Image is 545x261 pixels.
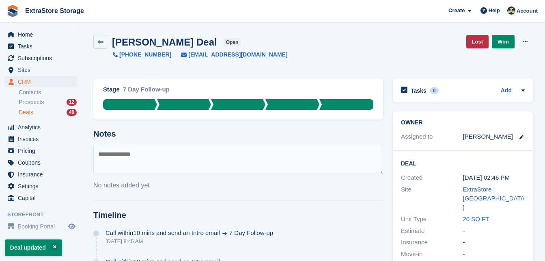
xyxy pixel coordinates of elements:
[6,5,19,17] img: stora-icon-8386f47178a22dfd0bd8f6a31ec36ba5ce8667c1dd55bd0f319d3a0aa187defe.svg
[18,41,67,52] span: Tasks
[401,173,463,183] div: Created
[22,4,87,17] a: ExtraStore Storage
[67,109,77,116] div: 46
[466,35,489,48] a: Lost
[463,238,525,247] div: -
[401,185,463,213] div: Site
[517,7,538,15] span: Account
[4,157,77,168] a: menu
[507,7,515,15] img: Chelsea Parker
[18,181,67,192] span: Settings
[401,250,463,259] div: Move-in
[18,133,67,145] span: Invoices
[401,226,463,236] div: Estimate
[18,157,67,168] span: Coupons
[4,145,77,157] a: menu
[4,64,77,76] a: menu
[463,226,525,236] div: -
[93,211,383,220] h2: Timeline
[463,173,525,183] div: [DATE] 02:46 PM
[106,230,220,236] span: Call within10 mins and send an Intro email
[112,37,217,48] h2: [PERSON_NAME] Deal
[19,98,44,106] span: Prospects
[19,89,77,96] a: Contacts
[19,108,77,117] a: Deals 46
[7,211,81,219] span: Storefront
[4,41,77,52] a: menu
[401,238,463,247] div: Insurance
[171,50,287,59] a: [EMAIL_ADDRESS][DOMAIN_NAME]
[4,192,77,204] a: menu
[18,145,67,157] span: Pricing
[19,98,77,107] a: Prospects 12
[4,29,77,40] a: menu
[103,85,120,94] div: Stage
[4,133,77,145] a: menu
[93,182,150,189] span: No notes added yet
[463,250,525,259] div: -
[448,7,465,15] span: Create
[18,192,67,204] span: Capital
[411,87,427,94] h2: Tasks
[19,109,33,116] span: Deals
[106,238,273,244] div: [DATE] 8:45 AM
[18,52,67,64] span: Subscriptions
[501,86,512,96] a: Add
[4,169,77,180] a: menu
[18,122,67,133] span: Analytics
[123,85,170,99] div: 7 Day Follow-up
[18,64,67,76] span: Sites
[401,120,525,126] h2: Owner
[401,159,525,167] h2: Deal
[229,230,273,236] span: 7 Day Follow-up
[93,129,383,139] h2: Notes
[18,169,67,180] span: Insurance
[401,132,463,141] div: Assigned to
[188,50,287,59] span: [EMAIL_ADDRESS][DOMAIN_NAME]
[18,29,67,40] span: Home
[463,186,525,211] a: ExtraStore | [GEOGRAPHIC_DATA]
[492,35,515,48] a: Won
[4,76,77,87] a: menu
[113,50,171,59] a: [PHONE_NUMBER]
[224,38,241,46] span: open
[67,99,77,106] div: 12
[5,239,62,256] p: Deal updated
[18,221,67,232] span: Booking Portal
[18,76,67,87] span: CRM
[430,87,439,94] div: 0
[4,122,77,133] a: menu
[4,221,77,232] a: menu
[463,132,513,141] div: [PERSON_NAME]
[4,52,77,64] a: menu
[119,50,171,59] span: [PHONE_NUMBER]
[67,222,77,231] a: Preview store
[489,7,500,15] span: Help
[463,215,489,222] a: 20 SQ FT
[401,215,463,224] div: Unit Type
[4,181,77,192] a: menu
